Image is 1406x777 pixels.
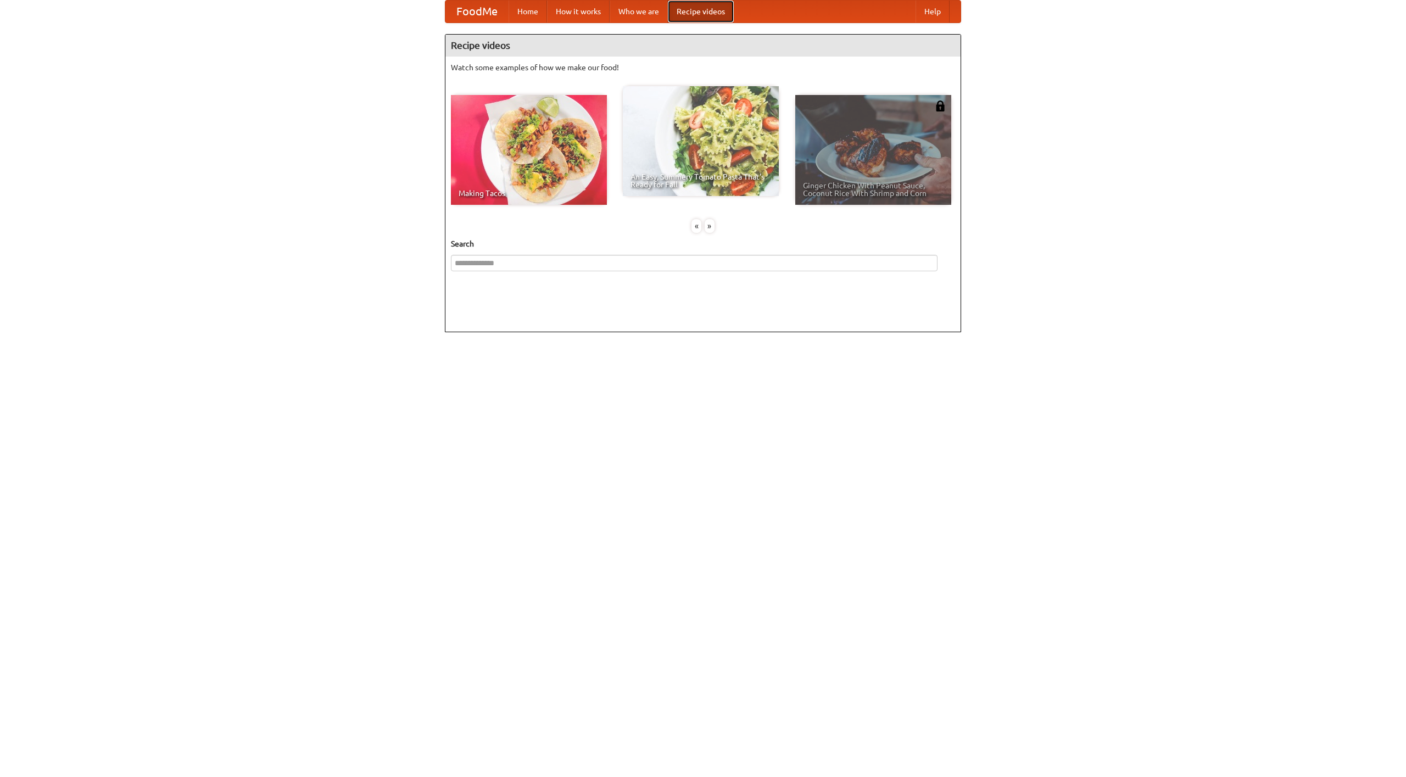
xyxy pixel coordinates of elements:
a: FoodMe [445,1,509,23]
a: Home [509,1,547,23]
a: An Easy, Summery Tomato Pasta That's Ready for Fall [623,86,779,196]
img: 483408.png [935,100,946,111]
a: How it works [547,1,610,23]
a: Who we are [610,1,668,23]
a: Help [916,1,950,23]
a: Making Tacos [451,95,607,205]
span: Making Tacos [459,189,599,197]
h5: Search [451,238,955,249]
div: » [705,219,715,233]
a: Recipe videos [668,1,734,23]
h4: Recipe videos [445,35,961,57]
div: « [691,219,701,233]
p: Watch some examples of how we make our food! [451,62,955,73]
span: An Easy, Summery Tomato Pasta That's Ready for Fall [631,173,771,188]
